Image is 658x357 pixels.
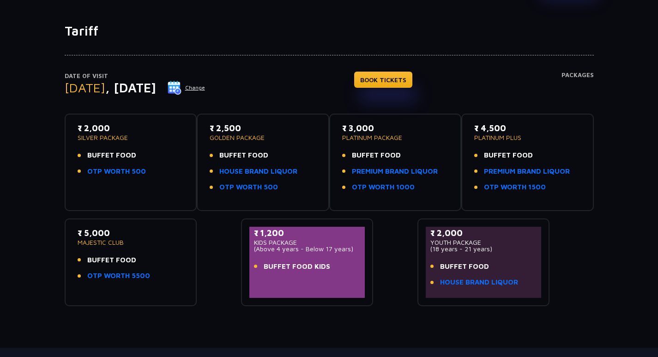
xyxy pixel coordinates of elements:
p: PLATINUM PLUS [474,134,581,141]
a: HOUSE BRAND LIQUOR [219,166,297,177]
p: ₹ 3,000 [342,122,449,134]
a: PREMIUM BRAND LIQUOR [484,166,570,177]
h1: Tariff [65,23,594,39]
span: [DATE] [65,80,105,95]
p: YOUTH PACKAGE [430,239,537,246]
h4: Packages [561,72,594,105]
p: SILVER PACKAGE [78,134,184,141]
span: BUFFET FOOD [484,150,533,161]
p: GOLDEN PACKAGE [210,134,316,141]
p: PLATINUM PACKAGE [342,134,449,141]
p: ₹ 2,000 [78,122,184,134]
p: ₹ 2,000 [430,227,537,239]
p: ₹ 5,000 [78,227,184,239]
p: Date of Visit [65,72,205,81]
p: ₹ 2,500 [210,122,316,134]
span: BUFFET FOOD [87,255,136,266]
p: ₹ 1,200 [254,227,361,239]
span: BUFFET FOOD [352,150,401,161]
span: BUFFET FOOD KIDS [264,261,330,272]
p: (18 years - 21 years) [430,246,537,252]
a: BOOK TICKETS [354,72,412,88]
a: OTP WORTH 500 [219,182,278,193]
p: MAJESTIC CLUB [78,239,184,246]
p: ₹ 4,500 [474,122,581,134]
span: BUFFET FOOD [219,150,268,161]
a: HOUSE BRAND LIQUOR [440,277,518,288]
p: KIDS PACKAGE [254,239,361,246]
a: PREMIUM BRAND LIQUOR [352,166,438,177]
a: OTP WORTH 1000 [352,182,415,193]
p: (Above 4 years - Below 17 years) [254,246,361,252]
span: BUFFET FOOD [440,261,489,272]
a: OTP WORTH 500 [87,166,146,177]
a: OTP WORTH 5500 [87,271,150,281]
button: Change [167,80,205,95]
span: BUFFET FOOD [87,150,136,161]
span: , [DATE] [105,80,156,95]
a: OTP WORTH 1500 [484,182,546,193]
